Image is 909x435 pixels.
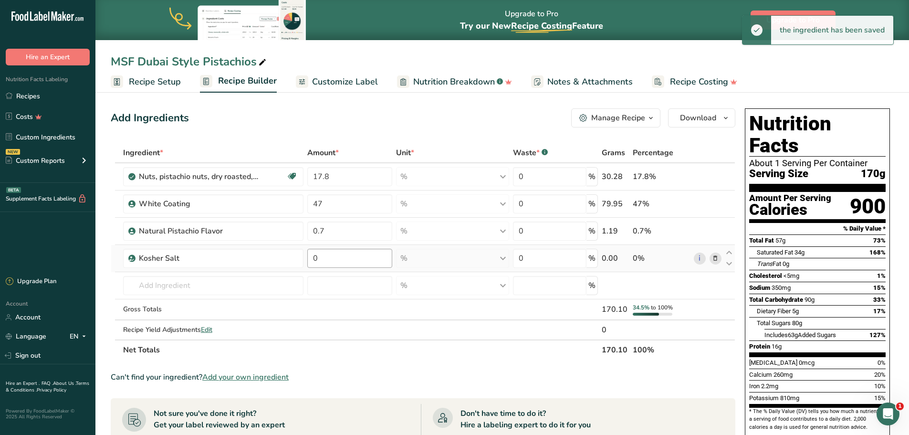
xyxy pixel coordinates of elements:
div: BETA [6,187,21,193]
button: Download [668,108,735,127]
div: 900 [850,194,886,219]
div: NEW [6,149,20,155]
span: 1 [896,403,904,410]
a: Nutrition Breakdown [397,71,512,93]
span: Iron [749,382,760,390]
span: Recipe Costing [670,75,728,88]
h1: Nutrition Facts [749,113,886,157]
span: 33% [873,296,886,303]
span: 170g [861,168,886,180]
div: Natural Pistachio Flavor [139,225,258,237]
span: Fat [757,260,781,267]
span: Cholesterol [749,272,782,279]
a: Terms & Conditions . [6,380,89,393]
th: 100% [631,340,692,360]
span: 10% [874,382,886,390]
span: 350mg [772,284,791,291]
span: 1% [877,272,886,279]
div: Custom Reports [6,156,65,166]
div: 1.19 [602,225,629,237]
button: Upgrade to Pro [751,11,836,30]
span: <5mg [784,272,799,279]
div: 17.8% [633,171,690,182]
th: Net Totals [121,340,600,360]
button: Hire an Expert [6,49,90,65]
span: 810mg [780,394,799,402]
span: Unit [396,147,414,159]
div: Calories [749,203,831,217]
span: 63g [788,331,798,339]
span: 17% [873,308,886,315]
span: 15% [873,284,886,291]
span: 260mg [773,371,793,378]
a: Recipe Costing [652,71,737,93]
section: * The % Daily Value (DV) tells you how much a nutrient in a serving of food contributes to a dail... [749,408,886,431]
a: Customize Label [296,71,378,93]
div: White Coating [139,198,258,210]
div: Add Ingredients [111,110,189,126]
span: Total Fat [749,237,774,244]
div: Waste [513,147,548,159]
span: Try our New Feature [460,20,603,32]
span: Grams [602,147,625,159]
span: 34g [794,249,805,256]
div: Gross Totals [123,304,304,314]
div: 0% [633,253,690,264]
div: 0.7% [633,225,690,237]
span: 0mcg [799,359,815,366]
span: Ingredient [123,147,163,159]
div: 30.28 [602,171,629,182]
span: Add your own ingredient [202,371,289,383]
span: 0% [878,359,886,366]
span: 0g [783,260,789,267]
div: EN [70,331,90,342]
span: Includes Added Sugars [764,331,836,339]
i: Trans [757,260,773,267]
span: Recipe Costing [511,20,572,32]
a: Hire an Expert . [6,380,40,387]
a: About Us . [53,380,76,387]
div: Manage Recipe [591,112,645,124]
span: Saturated Fat [757,249,793,256]
div: 0.00 [602,253,629,264]
span: Calcium [749,371,772,378]
div: Upgrade Plan [6,277,56,286]
span: 2.2mg [761,382,778,390]
span: 15% [874,394,886,402]
span: Recipe Builder [218,74,277,87]
div: Recipe Yield Adjustments [123,325,304,335]
span: 16g [772,343,782,350]
span: 90g [805,296,815,303]
a: Recipe Setup [111,71,181,93]
span: Protein [749,343,770,350]
span: Recipe Setup [129,75,181,88]
span: [MEDICAL_DATA] [749,359,797,366]
span: 127% [869,331,886,339]
a: Language [6,328,46,345]
span: 168% [869,249,886,256]
a: i [694,253,706,265]
input: Add Ingredient [123,276,304,295]
span: Percentage [633,147,673,159]
span: Nutrition Breakdown [413,75,495,88]
button: Manage Recipe [571,108,660,127]
div: 47% [633,198,690,210]
div: the ingredient has been saved [771,16,893,44]
section: % Daily Value * [749,223,886,234]
span: Sodium [749,284,770,291]
div: Don't have time to do it? Hire a labeling expert to do it for you [460,408,591,431]
span: 73% [873,237,886,244]
div: Amount Per Serving [749,194,831,203]
span: Serving Size [749,168,808,180]
span: Customize Label [312,75,378,88]
a: Privacy Policy [37,387,66,393]
a: Notes & Attachments [531,71,633,93]
div: Can't find your ingredient? [111,371,735,383]
span: 20% [874,371,886,378]
div: Powered By FoodLabelMaker © 2025 All Rights Reserved [6,408,90,420]
div: Not sure you've done it right? Get your label reviewed by an expert [154,408,285,431]
span: Dietary Fiber [757,308,791,315]
span: Upgrade to Pro [766,14,820,26]
div: 0 [602,324,629,336]
span: 80g [792,319,802,327]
